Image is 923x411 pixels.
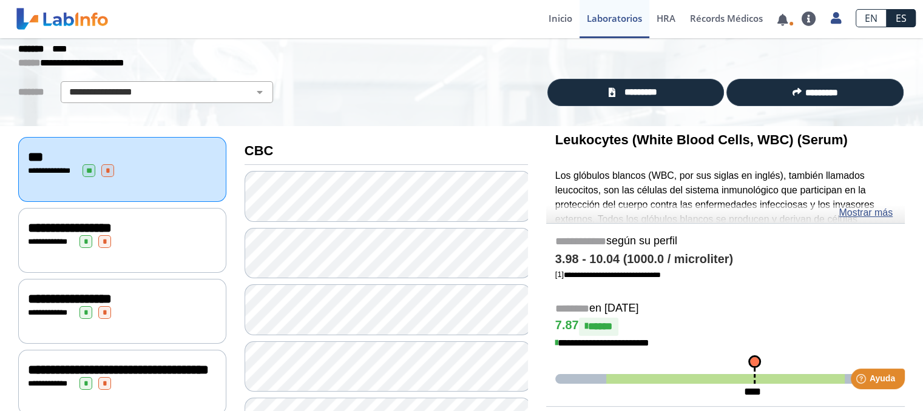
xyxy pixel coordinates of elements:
[555,318,896,336] h4: 7.87
[555,235,896,249] h5: según su perfil
[856,9,887,27] a: EN
[815,364,910,398] iframe: Help widget launcher
[555,169,896,343] p: Los glóbulos blancos (WBC, por sus siglas en inglés), también llamados leucocitos, son las célula...
[555,252,896,267] h4: 3.98 - 10.04 (1000.0 / microliter)
[555,270,661,279] a: [1]
[839,206,893,220] a: Mostrar más
[555,132,848,147] b: Leukocytes (White Blood Cells, WBC) (Serum)
[555,302,896,316] h5: en [DATE]
[657,12,675,24] span: HRA
[245,143,274,158] b: CBC
[887,9,916,27] a: ES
